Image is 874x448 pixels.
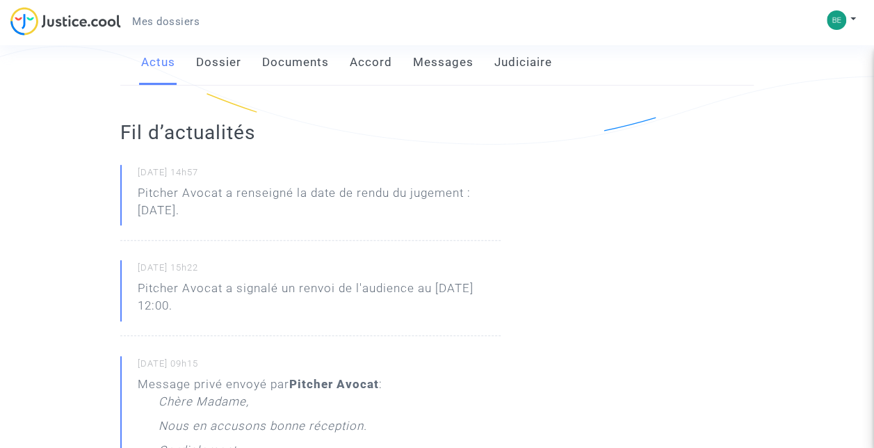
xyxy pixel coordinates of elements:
[196,40,241,86] a: Dossier
[138,166,501,184] small: [DATE] 14h57
[138,280,501,321] p: Pitcher Avocat a signalé un renvoi de l'audience au [DATE] 12:00.
[138,358,501,376] small: [DATE] 09h15
[138,262,501,280] small: [DATE] 15h22
[262,40,329,86] a: Documents
[120,120,501,145] h2: Fil d’actualités
[413,40,474,86] a: Messages
[141,40,175,86] a: Actus
[827,10,846,30] img: d86edc32d59ca7db977b70e30c39380e
[159,393,249,417] p: Chère Madame,
[138,184,501,226] p: Pitcher Avocat a renseigné la date de rendu du jugement : [DATE].
[121,11,211,32] a: Mes dossiers
[350,40,392,86] a: Accord
[132,15,200,28] span: Mes dossiers
[159,417,367,442] p: Nous en accusons bonne réception.
[289,377,379,391] b: Pitcher Avocat
[494,40,552,86] a: Judiciaire
[10,7,121,35] img: jc-logo.svg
